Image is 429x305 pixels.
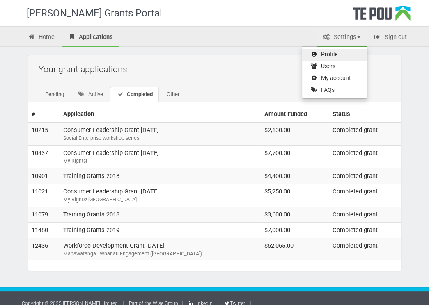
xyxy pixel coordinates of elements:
[60,207,261,222] td: Training Grants 2018
[261,107,329,122] th: Amount Funded
[110,87,159,102] a: Completed
[317,29,367,47] a: Settings
[302,84,367,96] a: FAQs
[22,29,61,47] a: Home
[28,107,60,122] th: #
[60,238,261,260] td: Workforce Development Grant [DATE]
[353,6,411,26] div: Te Pou Logo
[302,61,367,73] a: Users
[60,222,261,238] td: Training Grants 2019
[329,122,401,145] td: Completed grant
[329,168,401,184] td: Completed grant
[63,134,258,142] div: Social Enterprise workshop series
[60,146,261,168] td: Consumer Leadership Grant [DATE]
[329,222,401,238] td: Completed grant
[329,207,401,222] td: Completed grant
[28,222,60,238] td: 11480
[261,168,329,184] td: $4,400.00
[367,29,413,47] a: Sign out
[60,107,261,122] th: Application
[329,184,401,207] td: Completed grant
[62,29,119,47] a: Applications
[28,207,60,222] td: 11079
[63,196,258,203] div: My Rights! [GEOGRAPHIC_DATA]
[71,87,110,102] a: Active
[60,122,261,145] td: Consumer Leadership Grant [DATE]
[302,49,367,61] a: Profile
[60,184,261,207] td: Consumer Leadership Grant [DATE]
[261,146,329,168] td: $7,700.00
[63,157,258,165] div: My Rights!
[329,146,401,168] td: Completed grant
[261,222,329,238] td: $7,000.00
[28,184,60,207] td: 11021
[302,73,367,84] a: My account
[329,238,401,260] td: Completed grant
[28,238,60,260] td: 12436
[160,87,186,102] a: Other
[261,184,329,207] td: $5,250.00
[261,238,329,260] td: $62,065.00
[39,87,71,102] a: Pending
[261,207,329,222] td: $3,600.00
[261,122,329,145] td: $2,130.00
[63,250,258,257] div: Manawatanga - Whanau Engagement ([GEOGRAPHIC_DATA])
[28,146,60,168] td: 10437
[28,122,60,145] td: 10215
[28,168,60,184] td: 10901
[329,107,401,122] th: Status
[60,168,261,184] td: Training Grants 2018
[39,59,395,79] h2: Your grant applications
